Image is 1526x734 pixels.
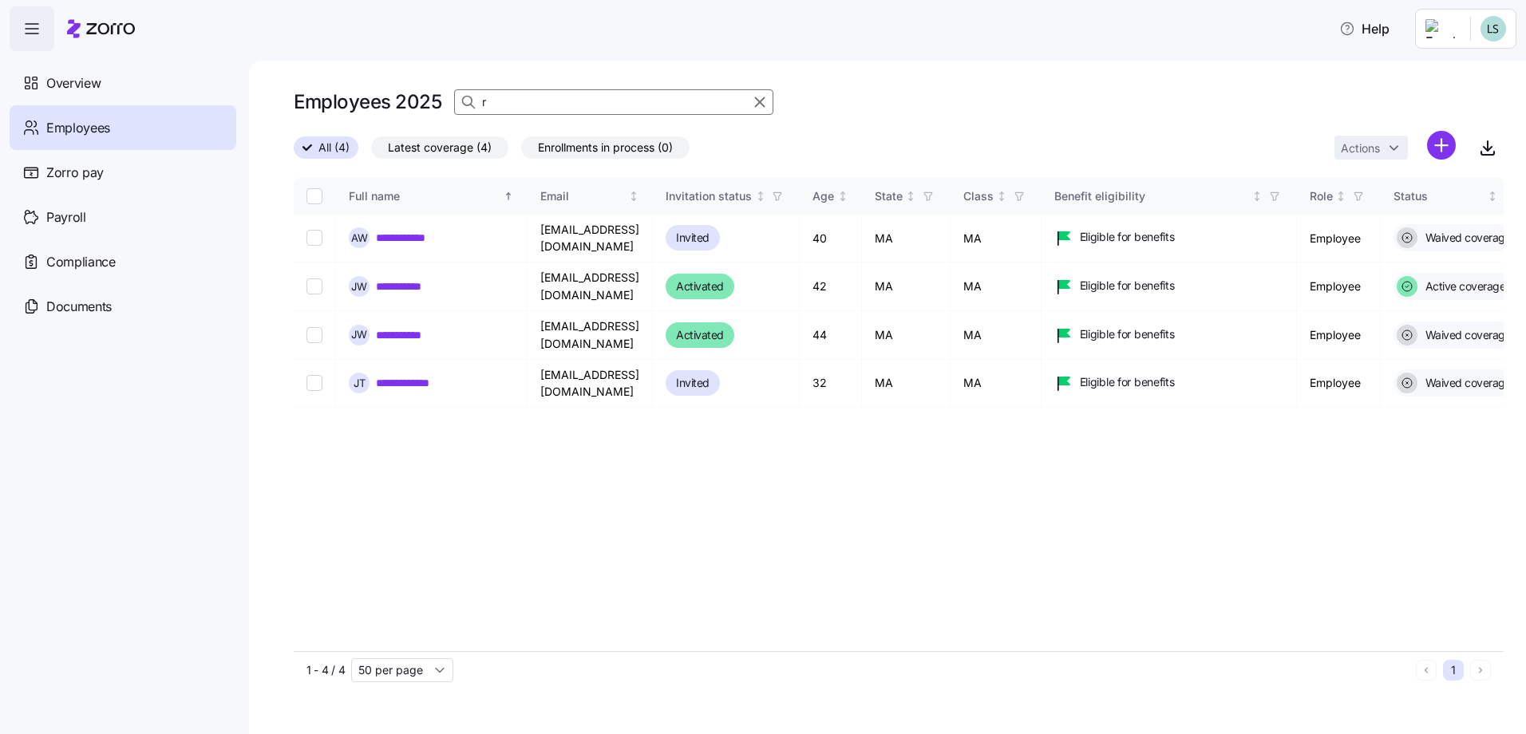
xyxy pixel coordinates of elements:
img: Employer logo [1425,19,1457,38]
td: Employee [1297,215,1381,262]
div: Invitation status [666,187,752,205]
span: Documents [46,297,112,317]
div: Benefit eligibility [1054,187,1249,205]
a: Payroll [10,195,236,239]
td: MA [862,215,951,262]
a: Documents [10,284,236,329]
input: Select record 1 [306,230,322,246]
span: J T [354,378,366,389]
td: MA [862,311,951,359]
span: All (4) [318,137,350,158]
td: [EMAIL_ADDRESS][DOMAIN_NAME] [528,262,653,311]
button: Help [1326,13,1402,45]
td: 40 [800,215,862,262]
span: Enrollments in process (0) [538,137,673,158]
div: Sorted ascending [503,191,514,202]
th: ClassNot sorted [951,178,1042,215]
a: Zorro pay [10,150,236,195]
button: 1 [1443,660,1464,681]
div: Not sorted [905,191,916,202]
button: Next page [1470,660,1491,681]
td: [EMAIL_ADDRESS][DOMAIN_NAME] [528,311,653,359]
td: MA [951,360,1042,408]
span: J W [351,282,367,292]
span: Eligible for benefits [1080,374,1175,390]
span: Invited [676,373,710,393]
td: 42 [800,262,862,311]
input: Select record 3 [306,327,322,343]
span: Eligible for benefits [1080,326,1175,342]
th: EmailNot sorted [528,178,653,215]
a: Overview [10,61,236,105]
span: Compliance [46,252,116,272]
div: Status [1394,187,1484,205]
th: Benefit eligibilityNot sorted [1042,178,1297,215]
span: Payroll [46,207,86,227]
span: Invited [676,228,710,247]
a: Compliance [10,239,236,284]
span: Eligible for benefits [1080,229,1175,245]
span: J W [351,330,367,340]
span: Eligible for benefits [1080,278,1175,294]
td: 32 [800,360,862,408]
td: MA [951,311,1042,359]
div: Not sorted [996,191,1007,202]
th: Invitation statusNot sorted [653,178,800,215]
span: Zorro pay [46,163,104,183]
div: Not sorted [1251,191,1263,202]
td: Employee [1297,262,1381,311]
a: Employees [10,105,236,150]
input: Select all records [306,188,322,204]
th: RoleNot sorted [1297,178,1381,215]
div: Email [540,187,626,205]
div: Not sorted [755,191,766,202]
div: Not sorted [1335,191,1346,202]
span: Employees [46,118,110,138]
span: A W [351,233,368,243]
th: Full nameSorted ascending [336,178,528,215]
div: Full name [349,187,500,205]
div: Not sorted [837,191,848,202]
th: AgeNot sorted [800,178,862,215]
td: 44 [800,311,862,359]
div: Not sorted [1487,191,1498,202]
span: Actions [1341,143,1380,154]
td: MA [862,262,951,311]
button: Actions [1334,136,1408,160]
td: [EMAIL_ADDRESS][DOMAIN_NAME] [528,215,653,262]
span: Waived coverage [1421,375,1512,391]
td: Employee [1297,311,1381,359]
span: Activated [676,326,724,345]
span: Activated [676,277,724,296]
span: Waived coverage [1421,230,1512,246]
span: Help [1339,19,1390,38]
span: Active coverage [1421,278,1506,294]
input: Search Employees [454,89,773,115]
span: 1 - 4 / 4 [306,662,345,678]
div: Role [1310,187,1333,205]
td: Employee [1297,360,1381,408]
svg: add icon [1427,131,1456,160]
div: Class [963,187,994,205]
span: Waived coverage [1421,327,1512,343]
span: Latest coverage (4) [388,137,492,158]
h1: Employees 2025 [294,89,441,114]
th: StateNot sorted [862,178,951,215]
input: Select record 2 [306,278,322,294]
div: Not sorted [628,191,639,202]
td: MA [862,360,951,408]
td: [EMAIL_ADDRESS][DOMAIN_NAME] [528,360,653,408]
div: State [875,187,903,205]
img: d552751acb159096fc10a5bc90168bac [1481,16,1506,41]
div: Age [812,187,834,205]
input: Select record 4 [306,375,322,391]
td: MA [951,215,1042,262]
button: Previous page [1416,660,1437,681]
span: Overview [46,73,101,93]
td: MA [951,262,1042,311]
